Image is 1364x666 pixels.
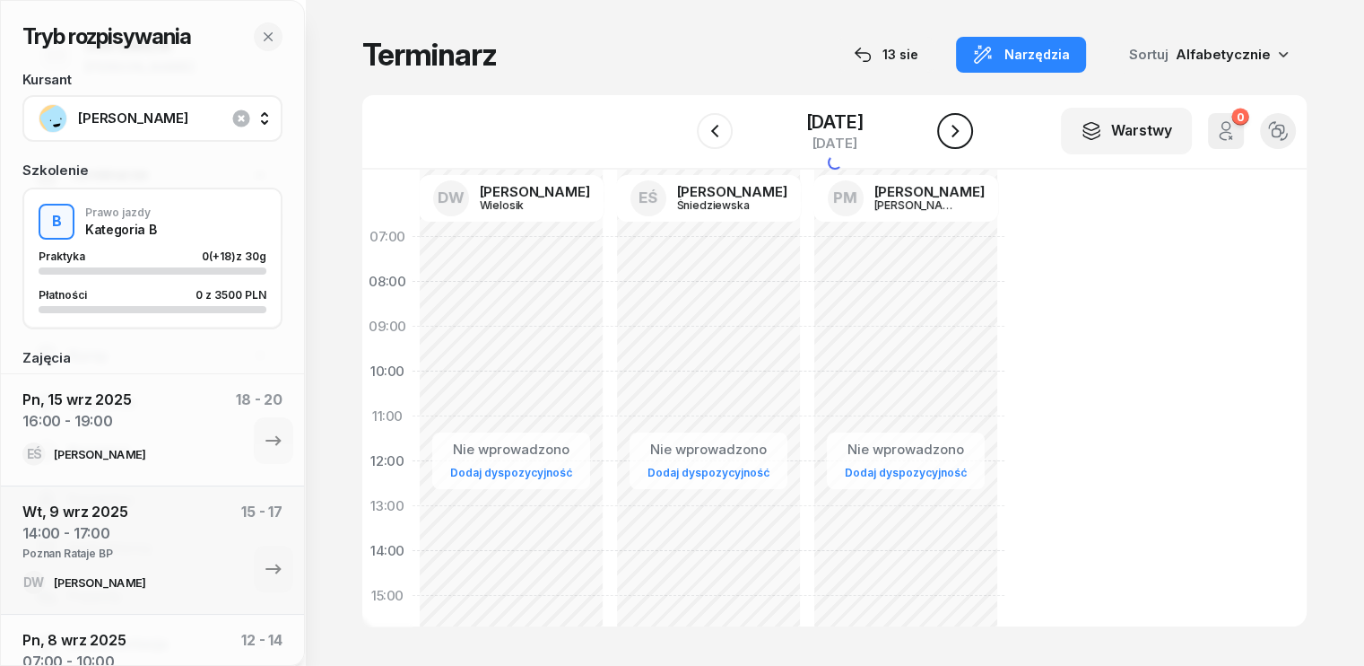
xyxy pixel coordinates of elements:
[24,189,281,328] button: BPrawo jazdyKategoria BPraktyka0(+18)z 30gPłatności0 z 3500 PLN
[22,629,189,651] div: Pn, 8 wrz 2025
[1061,108,1192,154] button: Warstwy
[22,22,191,51] h2: Tryb rozpisywania
[1108,36,1307,74] button: Sortuj Alfabetycznie
[362,349,413,394] div: 10:00
[241,501,282,570] div: 15 - 17
[39,289,98,301] div: Płatności
[362,484,413,529] div: 13:00
[874,199,960,211] div: [PERSON_NAME]
[443,438,579,461] div: Nie wprowadzono
[362,529,413,574] div: 14:00
[838,37,934,73] button: 13 sie
[1129,43,1172,66] span: Sortuj
[443,462,579,483] a: Dodaj dyspozycyjność
[1081,119,1172,143] div: Warstwy
[854,44,918,66] div: 13 sie
[1231,109,1248,126] div: 0
[805,136,863,150] div: [DATE]
[813,175,999,222] a: PM[PERSON_NAME][PERSON_NAME]
[22,501,128,522] div: Wt, 9 wrz 2025
[833,190,857,206] span: PM
[419,175,604,222] a: DW[PERSON_NAME]Wielosik
[362,304,413,349] div: 09:00
[480,199,566,211] div: Wielosik
[362,39,497,71] h1: Terminarz
[838,462,974,483] a: Dodaj dyspozycyjność
[54,576,145,588] div: [PERSON_NAME]
[805,113,863,131] div: [DATE]
[874,185,985,198] div: [PERSON_NAME]
[640,434,777,487] button: Nie wprowadzonoDodaj dyspozycyjność
[209,250,236,263] span: (+18)
[1208,113,1244,149] button: 0
[22,410,132,432] div: 16:00 - 19:00
[443,434,579,487] button: Nie wprowadzonoDodaj dyspozycyjność
[616,175,802,222] a: EŚ[PERSON_NAME]Śniedziewska
[639,190,657,206] span: EŚ
[838,434,974,487] button: Nie wprowadzonoDodaj dyspozycyjność
[362,394,413,439] div: 11:00
[956,37,1086,73] button: Narzędzia
[640,462,777,483] a: Dodaj dyspozycyjność
[22,544,128,559] div: Poznan Rataje BP
[362,215,413,259] div: 07:00
[39,250,85,263] span: Praktyka
[236,389,282,443] div: 18 - 20
[23,576,45,589] span: DW
[362,574,413,618] div: 15:00
[78,107,266,130] span: [PERSON_NAME]
[1004,44,1070,66] span: Narzędzia
[54,449,145,460] div: [PERSON_NAME]
[677,185,787,198] div: [PERSON_NAME]
[22,522,128,544] div: 14:00 - 17:00
[362,618,413,663] div: 16:00
[677,199,763,211] div: Śniedziewska
[1176,46,1271,63] span: Alfabetycznie
[195,289,266,301] div: 0 z 3500 PLN
[22,389,132,410] div: Pn, 15 wrz 2025
[27,448,42,460] span: EŚ
[362,259,413,304] div: 08:00
[202,250,266,262] div: 0 z 30g
[438,190,465,206] span: DW
[640,438,777,461] div: Nie wprowadzono
[838,438,974,461] div: Nie wprowadzono
[362,439,413,484] div: 12:00
[480,185,590,198] div: [PERSON_NAME]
